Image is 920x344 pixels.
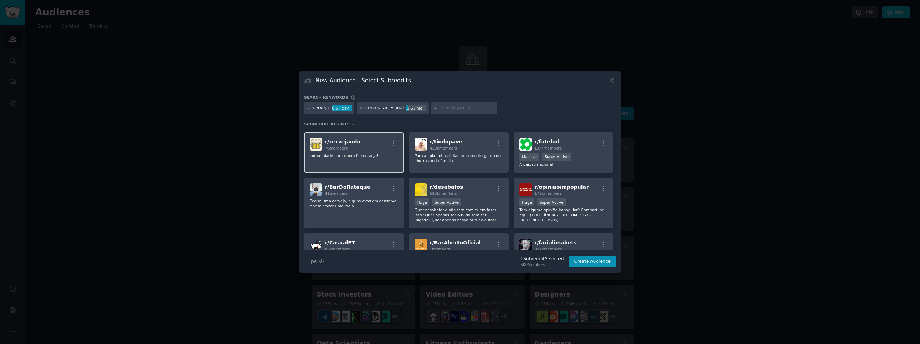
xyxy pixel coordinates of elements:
span: 1 members [430,247,450,251]
button: Tips [304,255,327,268]
span: r/ tiodopave [430,139,463,145]
img: CasualPT [310,239,322,252]
span: r/ BarDoRataque [325,184,370,190]
span: 41 members [325,191,348,196]
span: r/ CasualPT [325,240,355,246]
span: r/ desabafos [430,184,463,190]
span: 332k members [534,247,562,251]
div: Super Active [432,198,461,206]
div: 600 Members [520,262,563,267]
span: 171k members [534,191,562,196]
div: Super Active [542,153,571,161]
img: farialimabets [519,239,532,252]
span: r/ BarAbertoOficial [430,240,481,246]
span: 1.0M members [534,146,562,150]
img: opiniaoimpopular [519,183,532,196]
img: cervejando [310,138,322,151]
img: tiodopave [415,138,427,151]
h3: New Audience - Select Subreddits [316,77,411,84]
h3: Search keywords [304,95,348,100]
div: Huge [415,198,430,206]
span: Subreddit Results [304,121,350,127]
span: r/ cervejando [325,139,360,145]
span: r/ futebol [534,139,559,145]
div: cerveja [313,105,329,111]
div: Super Active [537,198,566,206]
img: BarAbertoOficial [415,239,427,252]
p: Tem alguma opinião impopular? Compartilhe aqui. (TOLERÂNCIA ZERO COM POSTS PRECONCEITUOSOS) [519,207,608,223]
span: r/ farialimabets [534,240,576,246]
div: cerveja artesanal [365,105,404,111]
img: BarDoRataque [310,183,322,196]
span: 85k members [325,247,350,251]
p: Quer desabafar e não tem com quem fazer isso? Quer apenas ser ouvido sem ser julgado? Quer apenas... [415,207,503,223]
div: Massive [519,153,539,161]
p: Para as piadinhas feitas pelo seu tio gordo no churrasco da família. [415,153,503,163]
p: Pegue uma cerveja, alguns ovos em conserva e vem trocar uma ideia. [310,198,398,208]
img: desabafos [415,183,427,196]
span: 413k members [430,146,457,150]
span: 41 [352,122,357,126]
span: 543k members [430,191,457,196]
div: 3.6 / mo [406,105,426,111]
div: 1 Subreddit Selected [520,256,563,262]
div: 8.5 / day [332,105,352,111]
p: A paixão nacional [519,162,608,167]
span: 78 members [325,146,348,150]
img: futebol [519,138,532,151]
button: Create Audience [569,256,616,268]
p: comunidade para quem faz cerveja! [310,153,398,158]
input: New Keyword [440,105,495,111]
div: Huge [519,198,534,206]
span: r/ opiniaoimpopular [534,184,588,190]
span: Tips [307,258,317,265]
